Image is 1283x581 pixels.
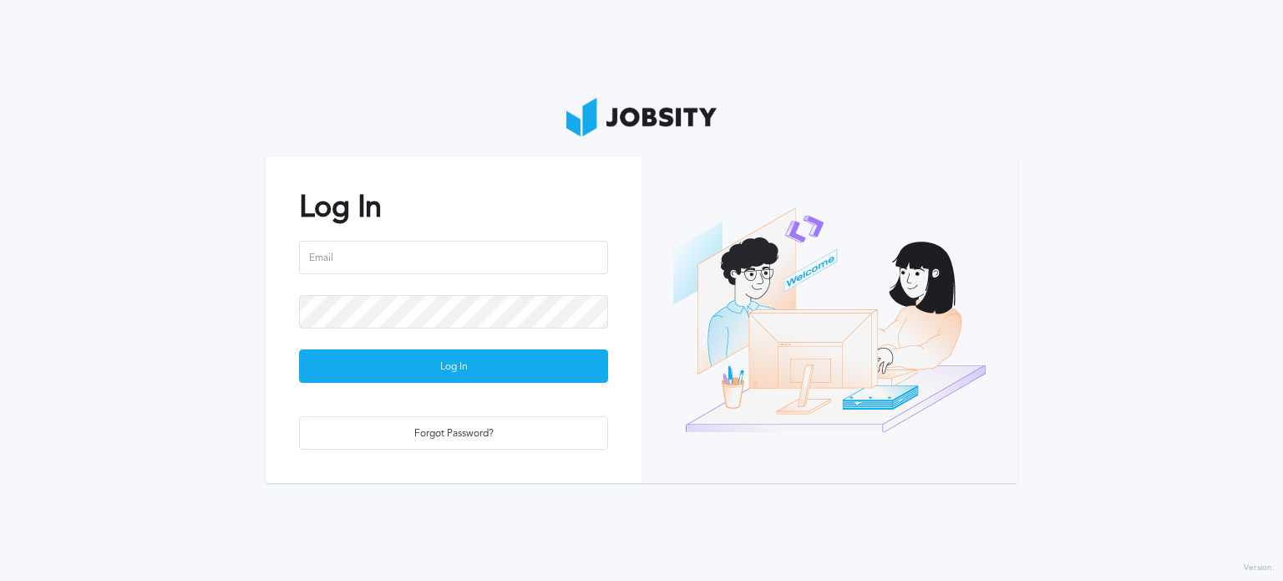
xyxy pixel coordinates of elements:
div: Log In [300,350,607,384]
button: Forgot Password? [299,416,608,450]
div: Forgot Password? [300,417,607,451]
button: Log In [299,349,608,383]
label: Version: [1244,563,1275,573]
h2: Log In [299,190,608,224]
input: Email [299,241,608,274]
